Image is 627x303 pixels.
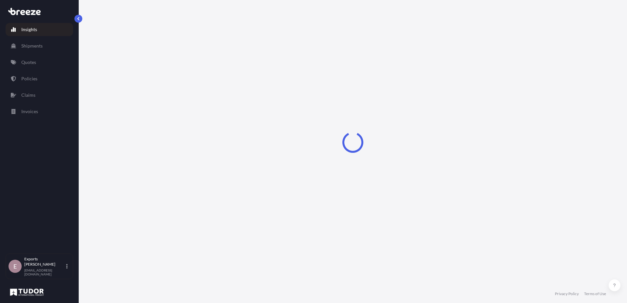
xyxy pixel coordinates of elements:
a: Privacy Policy [555,291,579,296]
a: Quotes [6,56,73,69]
p: Quotes [21,59,36,66]
img: organization-logo [8,287,46,297]
p: Shipments [21,43,43,49]
p: Claims [21,92,35,98]
p: Policies [21,75,37,82]
p: Exports [PERSON_NAME] [24,256,65,267]
a: Shipments [6,39,73,52]
span: E [13,263,17,270]
a: Insights [6,23,73,36]
a: Policies [6,72,73,85]
a: Terms of Use [584,291,606,296]
p: Invoices [21,108,38,115]
p: Insights [21,26,37,33]
a: Claims [6,89,73,102]
p: [EMAIL_ADDRESS][DOMAIN_NAME] [24,268,65,276]
a: Invoices [6,105,73,118]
